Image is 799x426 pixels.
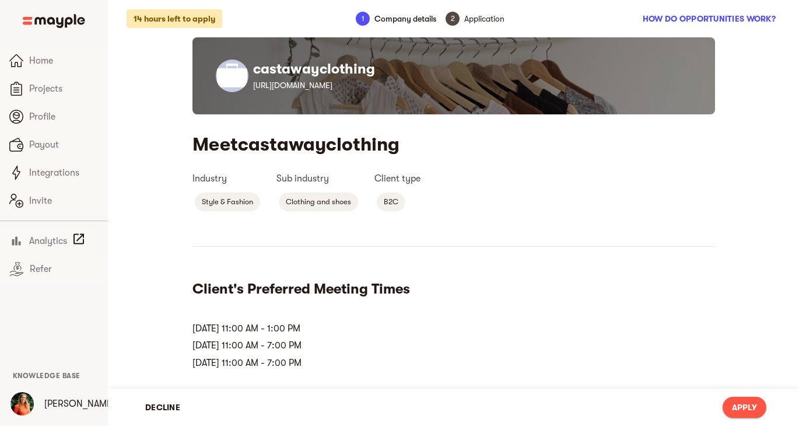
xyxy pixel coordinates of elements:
[216,60,248,92] img: bm_silhouette.png
[127,9,222,28] p: 14 hours left to apply
[374,170,420,187] h6: Client type
[732,400,757,414] span: Apply
[279,195,358,209] span: Clothing and shoes
[192,356,715,370] p: [DATE] 11:00 AM - 7:00 PM
[192,133,715,156] h4: Meet castawayclothing
[10,392,34,415] img: TrvTKMkcTdev24PhhaG1
[450,15,454,23] text: 2
[29,82,99,96] span: Projects
[638,8,780,29] button: How do opportunities work?
[141,397,185,418] button: Decline
[464,12,504,26] span: Application
[29,234,67,248] span: Analytics
[13,372,80,380] span: Knowledge Base
[23,14,85,28] img: Main logo
[192,338,715,352] p: [DATE] 11:00 AM - 7:00 PM
[253,60,692,78] h5: castawayclothing
[192,170,262,187] h6: Industry
[192,322,715,336] p: [DATE] 11:00 AM - 1:00 PM
[3,385,41,422] button: User Menu
[145,400,180,414] span: Decline
[374,12,436,26] span: Company details
[13,371,80,380] a: Knowledge Base
[30,262,99,276] span: Refer
[44,397,115,411] p: [PERSON_NAME]
[192,280,715,298] h5: Client's Preferred Meeting Times
[29,166,99,180] span: Integrations
[723,397,766,418] button: Apply
[276,170,360,187] h6: Sub industry
[29,110,99,124] span: Profile
[377,195,405,209] span: B2C
[253,81,332,90] a: [URL][DOMAIN_NAME]
[29,54,99,68] span: Home
[643,12,776,26] span: How do opportunities work?
[195,195,260,209] span: Style & Fashion
[29,138,99,152] span: Payout
[29,194,99,208] span: Invite
[361,15,364,23] text: 1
